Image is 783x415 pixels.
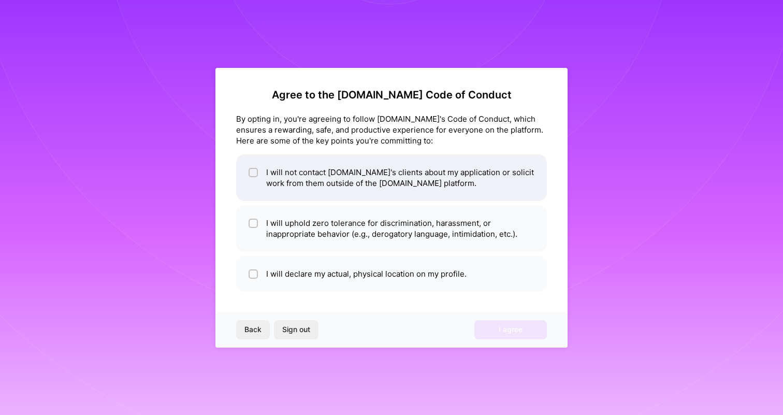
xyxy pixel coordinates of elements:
span: Sign out [282,324,310,335]
button: Sign out [274,320,318,339]
li: I will declare my actual, physical location on my profile. [236,256,547,292]
h2: Agree to the [DOMAIN_NAME] Code of Conduct [236,89,547,101]
li: I will not contact [DOMAIN_NAME]'s clients about my application or solicit work from them outside... [236,154,547,201]
span: Back [244,324,262,335]
div: By opting in, you're agreeing to follow [DOMAIN_NAME]'s Code of Conduct, which ensures a rewardin... [236,113,547,146]
button: Back [236,320,270,339]
li: I will uphold zero tolerance for discrimination, harassment, or inappropriate behavior (e.g., der... [236,205,547,252]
